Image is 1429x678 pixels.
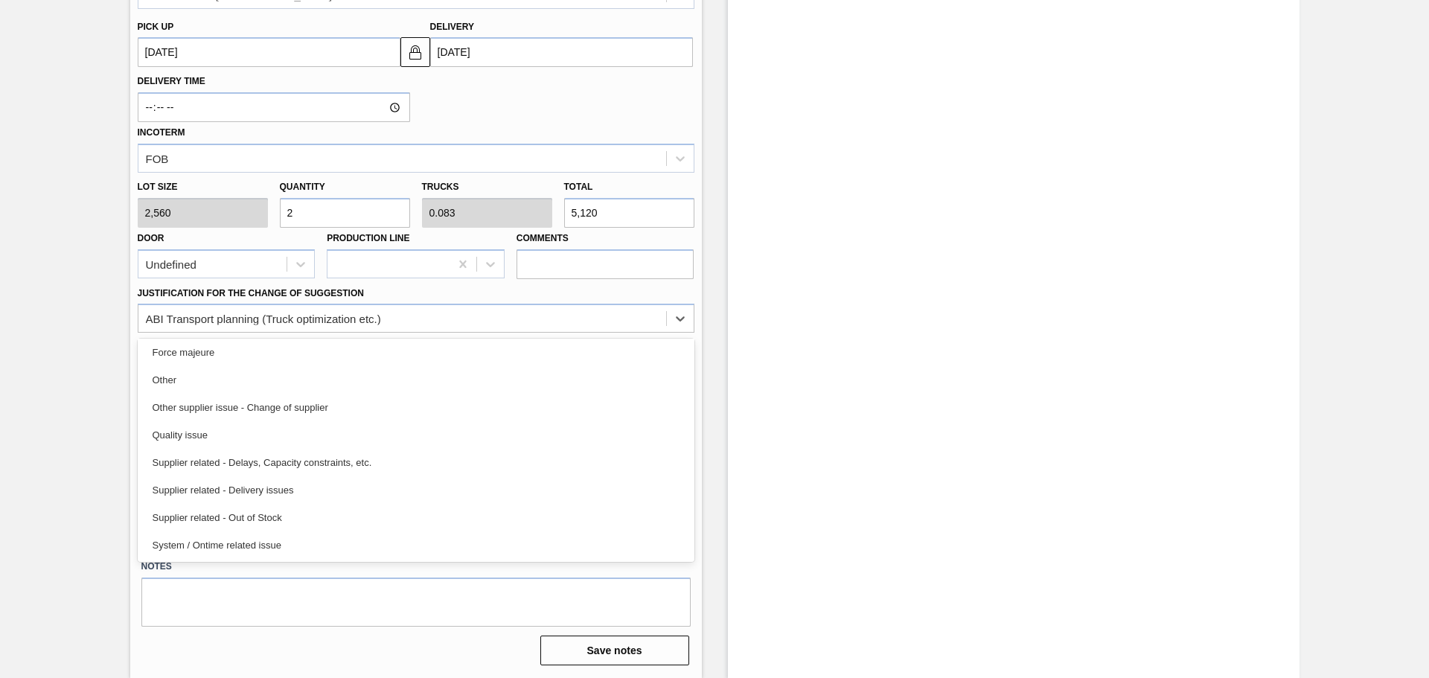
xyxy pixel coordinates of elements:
[138,531,694,559] div: System / Ontime related issue
[400,37,430,67] button: locked
[138,288,364,298] label: Justification for the Change of Suggestion
[138,233,164,243] label: Door
[138,449,694,476] div: Supplier related - Delays, Capacity constraints, etc.
[406,43,424,61] img: locked
[430,22,475,32] label: Delivery
[138,394,694,421] div: Other supplier issue - Change of supplier
[138,127,185,138] label: Incoterm
[138,37,400,67] input: mm/dd/yyyy
[138,504,694,531] div: Supplier related - Out of Stock
[422,182,459,192] label: Trucks
[138,339,694,366] div: Force majeure
[517,228,694,249] label: Comments
[280,182,325,192] label: Quantity
[138,176,268,198] label: Lot size
[141,556,691,578] label: Notes
[146,258,196,270] div: Undefined
[138,71,410,92] label: Delivery Time
[146,152,169,164] div: FOB
[146,313,381,325] div: ABI Transport planning (Truck optimization etc.)
[540,636,689,665] button: Save notes
[430,37,693,67] input: mm/dd/yyyy
[138,336,694,358] label: Observation
[138,366,694,394] div: Other
[327,233,409,243] label: Production Line
[138,421,694,449] div: Quality issue
[138,476,694,504] div: Supplier related - Delivery issues
[564,182,593,192] label: Total
[138,22,174,32] label: Pick up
